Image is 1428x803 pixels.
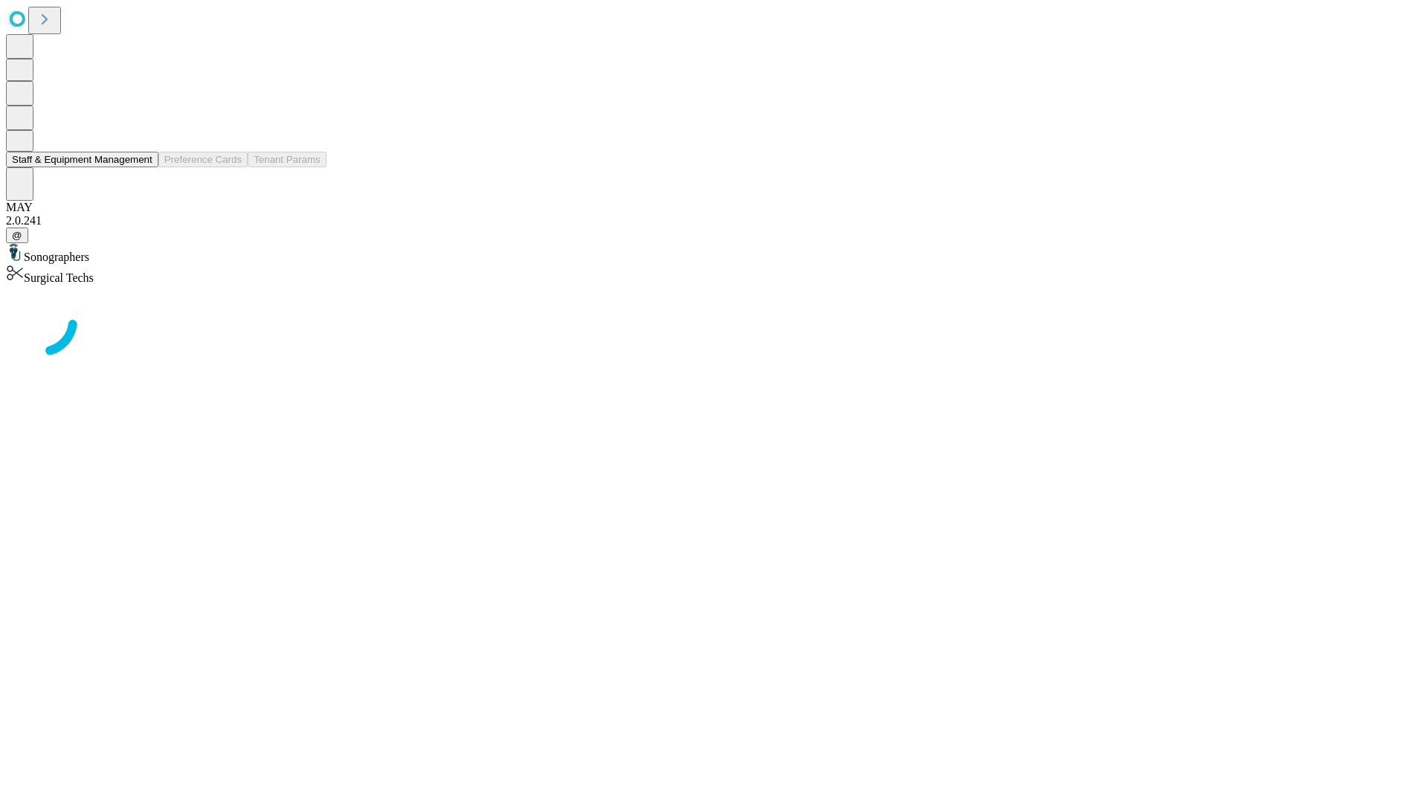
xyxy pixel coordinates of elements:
[6,214,1422,228] div: 2.0.241
[6,201,1422,214] div: MAY
[6,243,1422,264] div: Sonographers
[248,152,327,167] button: Tenant Params
[12,230,22,241] span: @
[6,264,1422,285] div: Surgical Techs
[6,152,158,167] button: Staff & Equipment Management
[6,228,28,243] button: @
[158,152,248,167] button: Preference Cards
